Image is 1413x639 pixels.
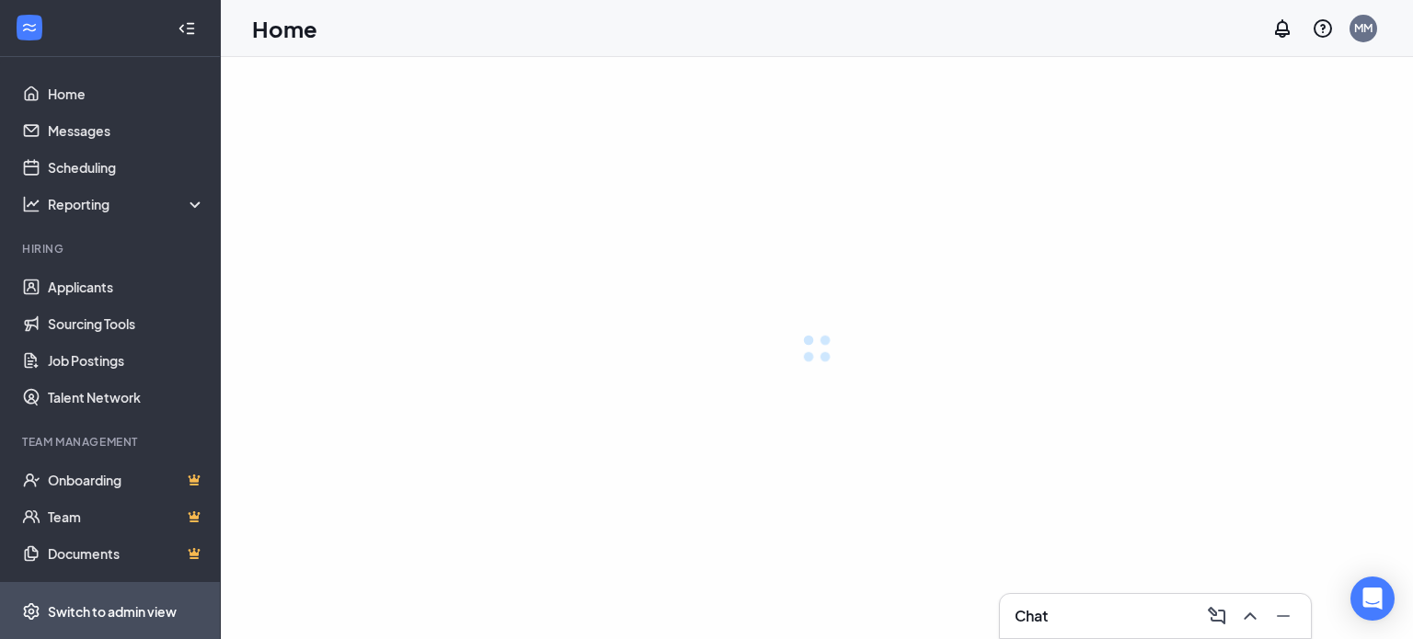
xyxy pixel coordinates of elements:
[1239,605,1261,627] svg: ChevronUp
[48,75,205,112] a: Home
[48,379,205,416] a: Talent Network
[48,305,205,342] a: Sourcing Tools
[1350,576,1395,621] div: Open Intercom Messenger
[48,195,206,213] div: Reporting
[1267,601,1296,631] button: Minimize
[1206,605,1228,627] svg: ComposeMessage
[1271,17,1293,40] svg: Notifications
[48,602,177,621] div: Switch to admin view
[1312,17,1334,40] svg: QuestionInfo
[1200,601,1230,631] button: ComposeMessage
[48,535,205,572] a: DocumentsCrown
[48,149,205,186] a: Scheduling
[22,241,201,257] div: Hiring
[1354,20,1373,36] div: MM
[48,342,205,379] a: Job Postings
[178,19,196,38] svg: Collapse
[1272,605,1294,627] svg: Minimize
[48,112,205,149] a: Messages
[48,572,205,609] a: SurveysCrown
[48,268,205,305] a: Applicants
[22,195,40,213] svg: Analysis
[48,498,205,535] a: TeamCrown
[48,462,205,498] a: OnboardingCrown
[20,18,39,37] svg: WorkstreamLogo
[22,602,40,621] svg: Settings
[252,13,317,44] h1: Home
[22,434,201,450] div: Team Management
[1234,601,1263,631] button: ChevronUp
[1015,606,1048,626] h3: Chat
